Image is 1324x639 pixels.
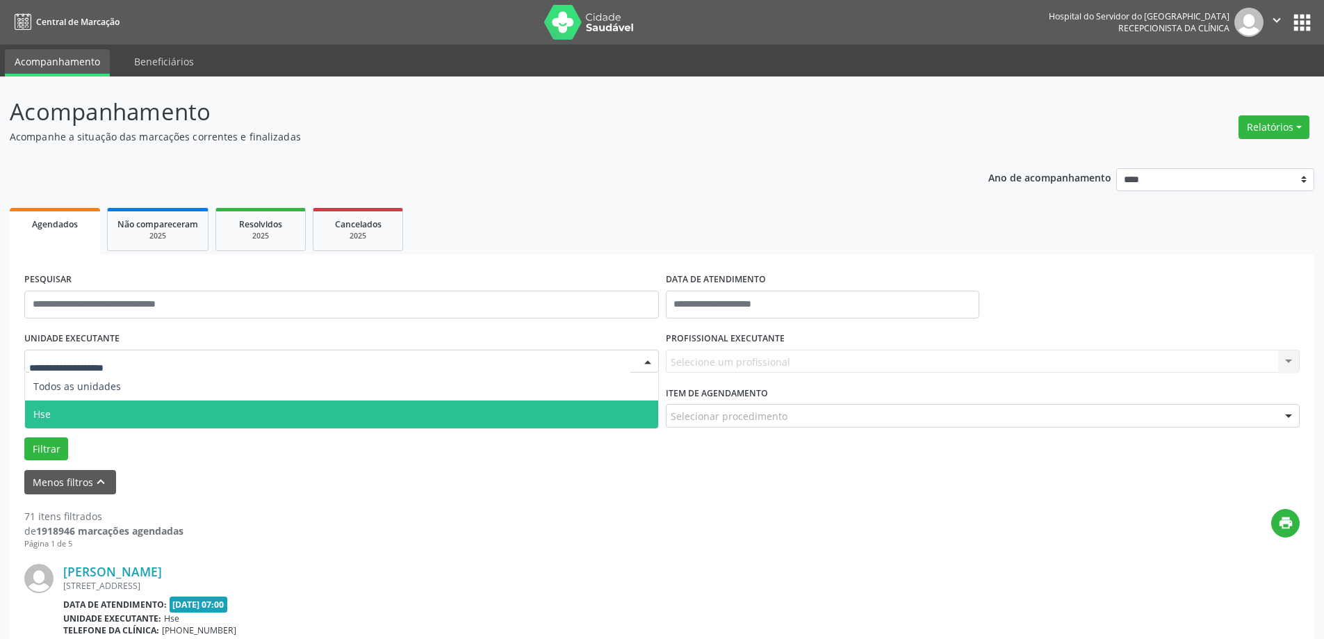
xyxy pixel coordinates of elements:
[24,269,72,291] label: PESQUISAR
[1118,22,1229,34] span: Recepcionista da clínica
[36,524,183,537] strong: 1918946 marcações agendadas
[63,624,159,636] b: Telefone da clínica:
[671,409,787,423] span: Selecionar procedimento
[666,269,766,291] label: DATA DE ATENDIMENTO
[24,509,183,524] div: 71 itens filtrados
[33,407,51,421] span: Hse
[1239,115,1309,139] button: Relatórios
[10,129,923,144] p: Acompanhe a situação das marcações correntes e finalizadas
[117,218,198,230] span: Não compareceram
[666,328,785,350] label: PROFISSIONAL EXECUTANTE
[24,470,116,494] button: Menos filtroskeyboard_arrow_up
[1234,8,1264,37] img: img
[162,624,236,636] span: [PHONE_NUMBER]
[63,613,161,624] b: Unidade executante:
[988,168,1111,186] p: Ano de acompanhamento
[10,10,120,33] a: Central de Marcação
[117,231,198,241] div: 2025
[124,49,204,74] a: Beneficiários
[63,599,167,610] b: Data de atendimento:
[666,382,768,404] label: Item de agendamento
[24,564,54,593] img: img
[170,597,228,613] span: [DATE] 07:00
[24,328,120,350] label: UNIDADE EXECUTANTE
[1049,10,1229,22] div: Hospital do Servidor do [GEOGRAPHIC_DATA]
[1264,8,1290,37] button: 
[24,437,68,461] button: Filtrar
[24,538,183,550] div: Página 1 de 5
[24,524,183,538] div: de
[1290,10,1314,35] button: apps
[63,580,1091,592] div: [STREET_ADDRESS]
[93,474,108,490] i: keyboard_arrow_up
[335,218,382,230] span: Cancelados
[239,218,282,230] span: Resolvidos
[32,218,78,230] span: Agendados
[323,231,393,241] div: 2025
[5,49,110,76] a: Acompanhamento
[164,613,179,624] span: Hse
[1278,515,1293,531] i: print
[10,95,923,129] p: Acompanhamento
[63,564,162,579] a: [PERSON_NAME]
[1271,509,1300,537] button: print
[33,380,121,393] span: Todos as unidades
[36,16,120,28] span: Central de Marcação
[226,231,295,241] div: 2025
[1269,13,1284,28] i: 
